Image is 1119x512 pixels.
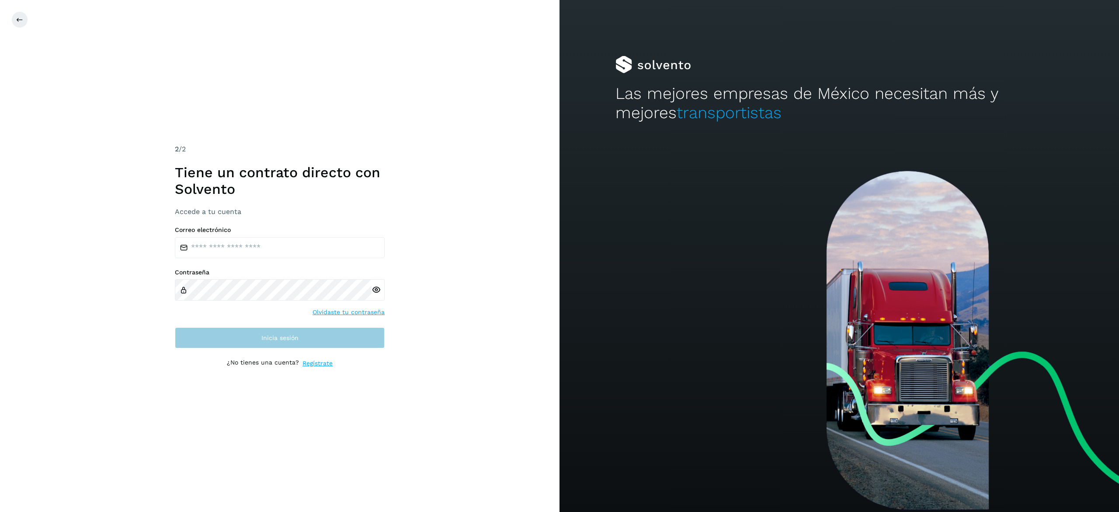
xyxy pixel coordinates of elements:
[175,164,385,198] h1: Tiene un contrato directo con Solvento
[302,359,333,368] a: Regístrate
[261,335,299,341] span: Inicia sesión
[175,207,385,216] h3: Accede a tu cuenta
[615,84,1063,123] h2: Las mejores empresas de México necesitan más y mejores
[175,269,385,276] label: Contraseña
[175,144,385,154] div: /2
[227,359,299,368] p: ¿No tienes una cuenta?
[677,103,782,122] span: transportistas
[175,145,179,153] span: 2
[175,327,385,348] button: Inicia sesión
[175,226,385,234] label: Correo electrónico
[313,308,385,317] a: Olvidaste tu contraseña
